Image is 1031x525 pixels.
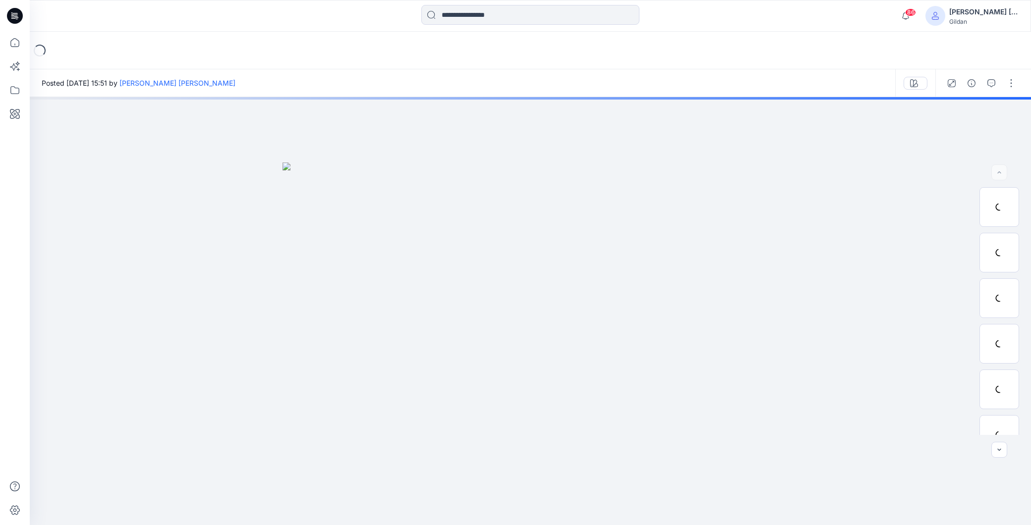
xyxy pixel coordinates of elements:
[283,162,778,525] img: eyJhbGciOiJIUzI1NiIsImtpZCI6IjAiLCJzbHQiOiJzZXMiLCJ0eXAiOiJKV1QifQ.eyJkYXRhIjp7InR5cGUiOiJzdG9yYW...
[931,12,939,20] svg: avatar
[42,78,235,88] span: Posted [DATE] 15:51 by
[119,79,235,87] a: [PERSON_NAME] [PERSON_NAME]
[964,75,979,91] button: Details
[949,6,1019,18] div: [PERSON_NAME] [PERSON_NAME]
[949,18,1019,25] div: Gildan
[905,8,916,16] span: 86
